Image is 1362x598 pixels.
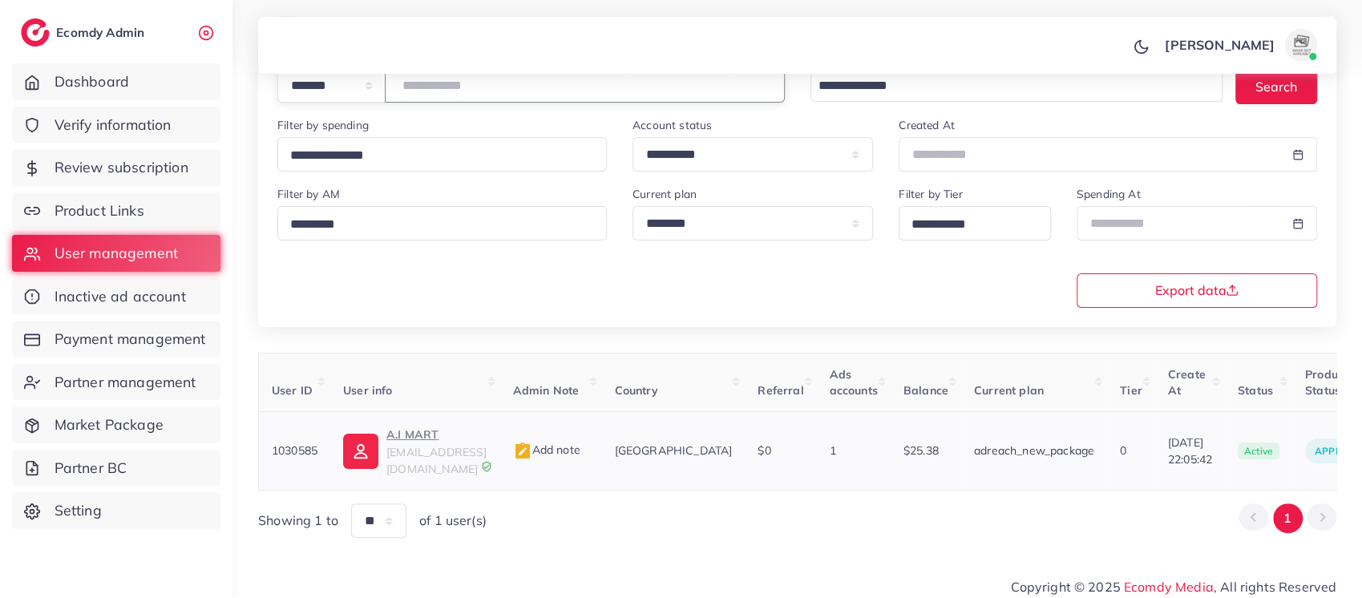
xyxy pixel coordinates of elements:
img: ic-user-info.36bf1079.svg [343,434,378,469]
h2: Ecomdy Admin [56,25,148,40]
div: Search for option [899,206,1051,240]
span: Product Status [1305,367,1348,398]
span: $0 [758,443,770,458]
img: 9CAL8B2pu8EFxCJHYAAAAldEVYdGRhdGU6Y3JlYXRlADIwMjItMTItMDlUMDQ6NTg6MzkrMDA6MDBXSlgLAAAAJXRFWHRkYXR... [481,461,492,472]
span: User management [55,243,178,264]
span: 0 [1120,443,1126,458]
button: Export data [1077,273,1317,308]
input: Search for option [906,212,1030,237]
span: Country [615,383,658,398]
ul: Pagination [1239,503,1336,533]
span: Dashboard [55,71,129,92]
input: Search for option [285,212,586,237]
label: Spending At [1077,186,1141,202]
label: Filter by Tier [899,186,962,202]
span: Payment management [55,329,206,350]
label: Current plan [633,186,697,202]
span: User info [343,383,392,398]
span: Product Links [55,200,144,221]
span: Admin Note [513,383,580,398]
a: Inactive ad account [12,278,220,315]
span: Showing 1 to [258,511,338,530]
label: Filter by AM [277,186,340,202]
a: Product Links [12,192,220,229]
div: Search for option [810,69,1223,102]
button: Search [1235,69,1317,103]
span: $25.38 [903,443,939,458]
span: User ID [272,383,313,398]
span: [GEOGRAPHIC_DATA] [615,443,733,458]
img: logo [21,18,50,46]
span: Partner BC [55,458,127,479]
span: adreach_new_package [974,443,1094,458]
a: [PERSON_NAME]avatar [1156,29,1324,61]
span: [DATE] 22:05:42 [1168,434,1212,467]
a: Review subscription [12,149,220,186]
div: Search for option [277,206,607,240]
label: Created At [899,117,955,133]
p: A.I MART [386,425,487,444]
img: avatar [1285,29,1317,61]
span: Balance [903,383,948,398]
a: Partner BC [12,450,220,487]
a: Ecomdy Media [1124,579,1214,595]
span: of 1 user(s) [419,511,487,530]
span: Copyright © 2025 [1011,577,1336,596]
label: Account status [633,117,712,133]
span: Status [1238,383,1273,398]
button: Go to page 1 [1273,503,1303,533]
p: [PERSON_NAME] [1165,35,1275,55]
span: Verify information [55,115,172,135]
div: Search for option [277,137,607,172]
input: Search for option [813,74,1202,99]
label: Filter by spending [277,117,369,133]
span: Referral [758,383,803,398]
span: 1 [830,443,836,458]
span: 1030585 [272,443,317,458]
span: Export data [1154,284,1239,297]
a: Setting [12,492,220,529]
a: A.I MART[EMAIL_ADDRESS][DOMAIN_NAME] [343,425,487,477]
span: Create At [1168,367,1206,398]
a: Market Package [12,406,220,443]
span: Add note [513,442,580,457]
a: Payment management [12,321,220,358]
a: User management [12,235,220,272]
span: Market Package [55,414,164,435]
a: logoEcomdy Admin [21,18,148,46]
span: active [1238,442,1279,460]
span: Setting [55,500,102,521]
a: Verify information [12,107,220,143]
a: Dashboard [12,63,220,100]
span: Ads accounts [830,367,878,398]
span: Current plan [974,383,1044,398]
span: Tier [1120,383,1142,398]
span: Review subscription [55,157,188,178]
span: , All rights Reserved [1214,577,1336,596]
img: admin_note.cdd0b510.svg [513,442,532,461]
input: Search for option [285,143,586,168]
span: Partner management [55,372,196,393]
span: Inactive ad account [55,286,186,307]
span: [EMAIL_ADDRESS][DOMAIN_NAME] [386,445,487,475]
a: Partner management [12,364,220,401]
